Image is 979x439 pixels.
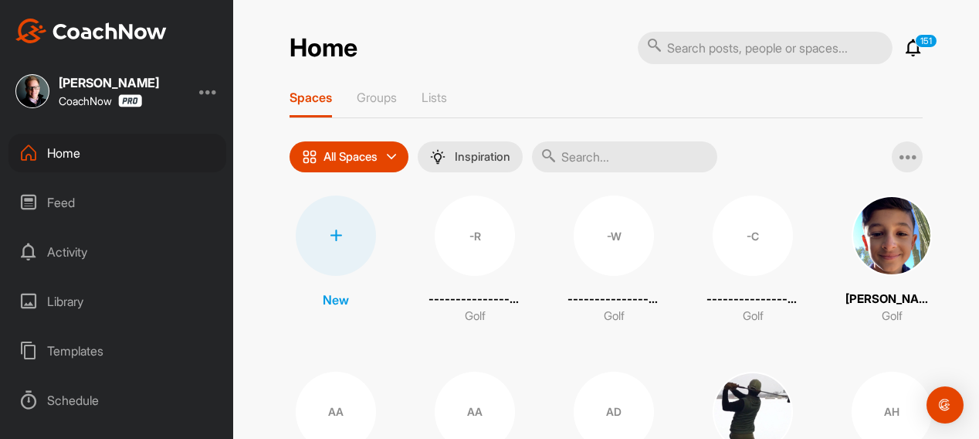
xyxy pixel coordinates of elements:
[290,33,357,63] h2: Home
[8,183,226,222] div: Feed
[845,196,938,325] a: [PERSON_NAME]Golf
[430,149,445,165] img: menuIcon
[926,386,964,424] div: Open Intercom Messenger
[429,291,521,308] p: ----------------------------- Contact Imported: NAME : [PERSON_NAME]
[422,90,447,105] p: Lists
[290,90,332,105] p: Spaces
[845,291,938,308] p: [PERSON_NAME]
[638,32,893,64] input: Search posts, people or spaces...
[743,308,764,325] p: Golf
[706,196,799,325] a: -C----------------------------- Contact Imported: NAME : [PERSON_NAME]Golf
[15,74,49,108] img: square_20b62fea31acd0f213c23be39da22987.jpg
[8,332,226,370] div: Templates
[915,34,937,48] p: 151
[8,381,226,420] div: Schedule
[59,94,142,107] div: CoachNow
[465,308,486,325] p: Golf
[532,141,717,172] input: Search...
[435,196,515,276] div: -R
[574,196,654,276] div: -W
[59,77,159,89] div: [PERSON_NAME]
[324,151,378,163] p: All Spaces
[323,291,349,309] p: New
[567,291,660,308] p: ----------------------------- Contact Imported: NAME : [PERSON_NAME]
[455,151,510,163] p: Inspiration
[713,196,793,276] div: -C
[852,196,932,276] img: square_0ce735a71d926ee92ec62a843deabb63.jpg
[8,233,226,271] div: Activity
[15,19,167,43] img: CoachNow
[429,196,521,325] a: -R----------------------------- Contact Imported: NAME : [PERSON_NAME]Golf
[882,308,903,325] p: Golf
[357,90,397,105] p: Groups
[706,291,799,308] p: ----------------------------- Contact Imported: NAME : [PERSON_NAME]
[604,308,625,325] p: Golf
[118,94,142,107] img: CoachNow Pro
[8,282,226,321] div: Library
[567,196,660,325] a: -W----------------------------- Contact Imported: NAME : [PERSON_NAME]Golf
[8,134,226,172] div: Home
[302,149,317,165] img: icon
